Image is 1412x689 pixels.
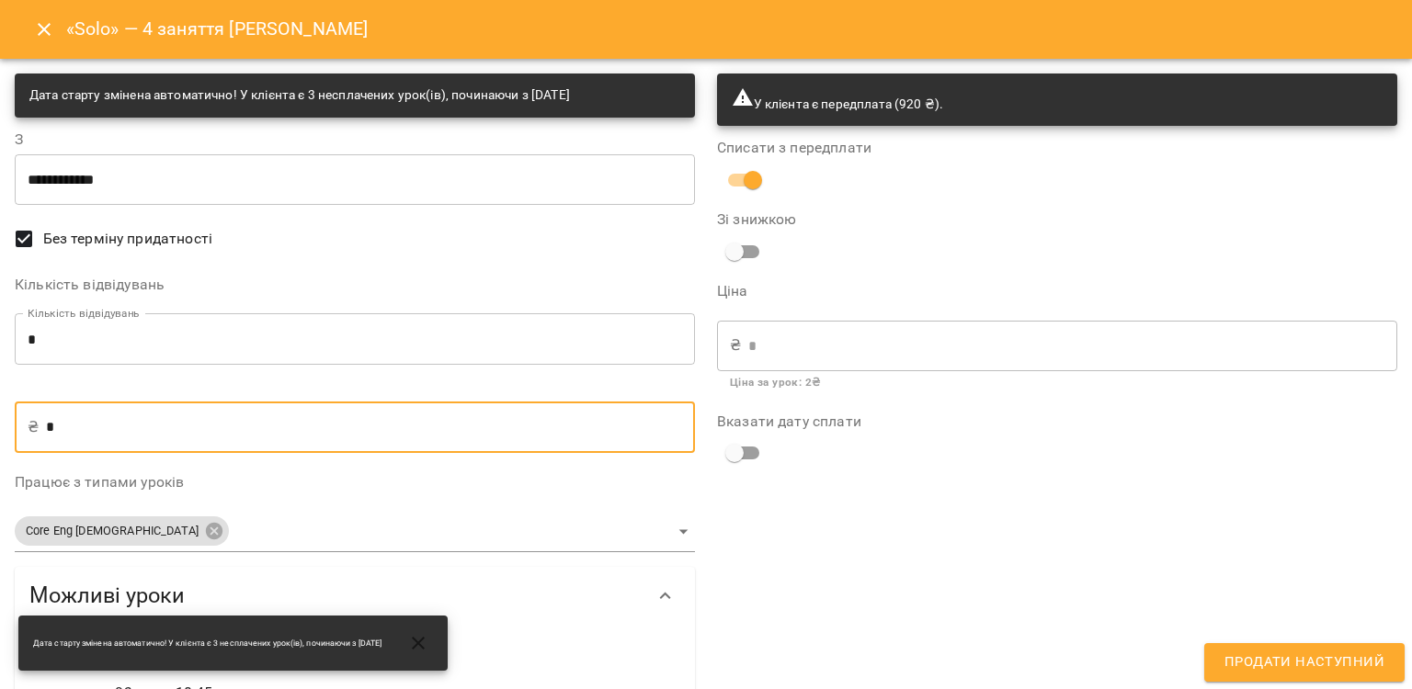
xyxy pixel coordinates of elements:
label: З [15,132,695,147]
button: Show more [643,574,688,618]
span: Дата старту змінена автоматично! У клієнта є 3 несплачених урок(ів), починаючи з [DATE] [33,638,381,649]
p: ₴ [28,416,39,438]
span: Можливі уроки [29,582,643,610]
div: Core Eng [DEMOGRAPHIC_DATA] [15,516,229,546]
h6: «Solo» — 4 заняття [PERSON_NAME] [66,15,369,43]
span: Продати наступний [1224,650,1384,674]
label: Ціна [717,284,1397,299]
label: Зі знижкою [717,212,944,227]
div: Core Eng [DEMOGRAPHIC_DATA] [15,511,695,552]
label: Вказати дату сплати [717,414,1397,429]
button: Продати наступний [1204,643,1405,682]
div: Дата старту змінена автоматично! У клієнта є 3 несплачених урок(ів), починаючи з [DATE] [29,79,570,112]
p: ₴ [730,334,741,356]
label: Працює з типами уроків [15,475,695,490]
label: Кількість відвідувань [15,277,695,292]
label: Списати з передплати [717,141,1397,155]
span: Без терміну придатності [43,228,212,250]
span: Core Eng [DEMOGRAPHIC_DATA] [15,523,210,540]
span: У клієнта є передплата (920 ₴). [732,96,943,111]
button: Close [22,7,66,51]
b: Ціна за урок : 2 ₴ [730,376,820,389]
